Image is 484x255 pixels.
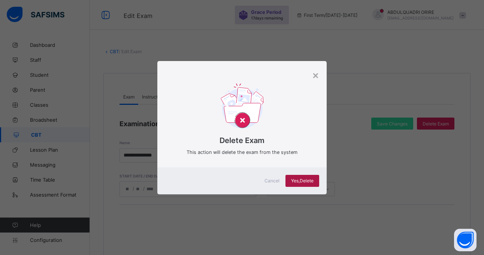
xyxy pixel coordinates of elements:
span: Yes, Delete [291,178,314,183]
img: delet-svg.b138e77a2260f71d828f879c6b9dcb76.svg [221,84,264,131]
button: Open asap [454,229,477,251]
span: Delete Exam [169,136,315,145]
div: × [312,69,319,81]
span: This action will delete the exam from the system [169,149,315,156]
span: Cancel [264,178,279,183]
